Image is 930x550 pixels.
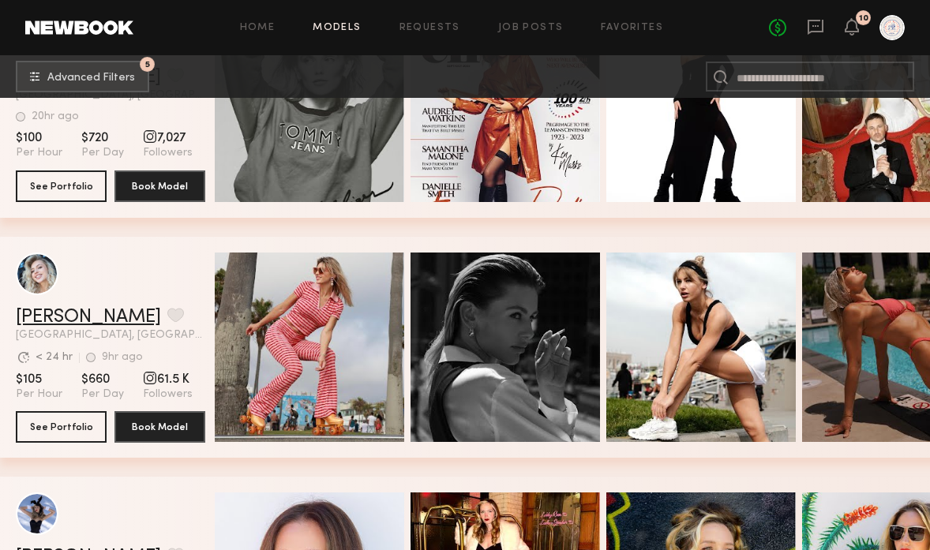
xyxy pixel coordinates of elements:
span: [GEOGRAPHIC_DATA], [GEOGRAPHIC_DATA] [16,330,205,341]
span: $720 [81,130,124,146]
a: Job Posts [498,23,564,33]
span: Followers [143,387,193,402]
a: Requests [399,23,460,33]
div: 10 [859,14,868,23]
span: 5 [145,61,150,68]
span: 7,027 [143,130,193,146]
div: < 24 hr [36,352,73,363]
a: [PERSON_NAME] [16,308,161,327]
button: See Portfolio [16,411,107,443]
a: Home [240,23,276,33]
a: Favorites [601,23,663,33]
span: Per Day [81,146,124,160]
button: 5Advanced Filters [16,61,149,92]
span: $105 [16,372,62,387]
button: Book Model [114,170,205,202]
span: Per Day [81,387,124,402]
a: Models [313,23,361,33]
span: $100 [16,130,62,146]
span: $660 [81,372,124,387]
span: Followers [143,146,193,160]
span: Per Hour [16,387,62,402]
button: Book Model [114,411,205,443]
button: See Portfolio [16,170,107,202]
span: 61.5 K [143,372,193,387]
div: 9hr ago [102,352,143,363]
span: Per Hour [16,146,62,160]
span: Advanced Filters [47,73,135,84]
div: 20hr ago [32,111,79,122]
